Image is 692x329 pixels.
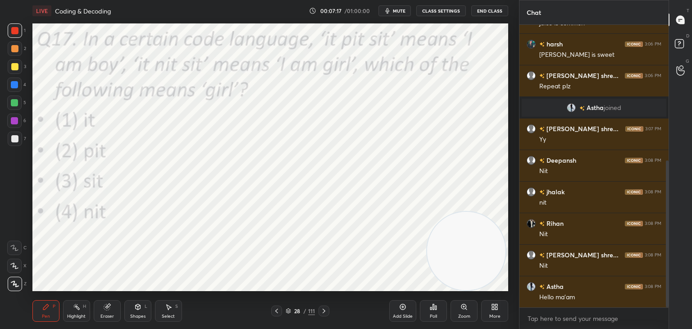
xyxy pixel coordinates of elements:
[604,104,621,111] span: joined
[42,314,50,319] div: Pen
[8,41,26,56] div: 2
[539,73,545,78] img: no-rating-badge.077c3623.svg
[430,314,437,319] div: Poll
[7,259,27,273] div: X
[545,219,564,228] h6: Rihan
[145,304,147,309] div: L
[645,126,661,132] div: 3:07 PM
[100,314,114,319] div: Eraser
[527,282,536,291] img: bdb1a9cdb0704fe78eda1b821284fd15.jpg
[545,187,565,196] h6: jhalak
[471,5,508,16] button: End Class
[539,50,661,59] div: [PERSON_NAME] is sweet
[7,114,26,128] div: 6
[527,156,536,165] img: default.png
[527,40,536,49] img: c9525fd4255141288ccb64e7fad26243.jpg
[645,221,661,226] div: 3:08 PM
[686,32,689,39] p: D
[625,41,643,47] img: iconic-dark.1390631f.png
[539,82,661,91] div: Repeat plz
[527,219,536,228] img: f05efd8e37d84bc49ed75073cd22d1e8.jpg
[625,221,643,226] img: iconic-dark.1390631f.png
[567,103,576,112] img: bdb1a9cdb0704fe78eda1b821284fd15.jpg
[8,23,26,38] div: 1
[519,25,669,308] div: grid
[393,314,413,319] div: Add Slide
[67,314,86,319] div: Highlight
[645,252,661,258] div: 3:08 PM
[545,39,563,49] h6: harsh
[393,8,405,14] span: mute
[7,241,27,255] div: C
[8,59,26,74] div: 3
[686,58,689,64] p: G
[625,73,643,78] img: iconic-dark.1390631f.png
[539,198,661,207] div: nit
[378,5,411,16] button: mute
[8,277,27,291] div: Z
[416,5,466,16] button: CLASS SETTINGS
[53,304,55,309] div: P
[308,307,315,315] div: 111
[539,284,545,289] img: no-rating-badge.077c3623.svg
[489,314,501,319] div: More
[32,5,51,16] div: LIVE
[625,158,643,163] img: iconic-dark.1390631f.png
[130,314,146,319] div: Shapes
[175,304,178,309] div: S
[527,187,536,196] img: default.png
[625,189,643,195] img: iconic-dark.1390631f.png
[579,106,585,111] img: no-rating-badge.077c3623.svg
[645,73,661,78] div: 3:06 PM
[527,251,536,260] img: default.png
[458,314,470,319] div: Zoom
[7,96,26,110] div: 5
[539,158,545,163] img: no-rating-badge.077c3623.svg
[625,284,643,289] img: iconic-dark.1390631f.png
[539,261,661,270] div: Nit
[587,104,604,111] span: Astha
[83,304,86,309] div: H
[539,253,545,258] img: no-rating-badge.077c3623.svg
[8,132,26,146] div: 7
[545,155,576,165] h6: Deepansh
[539,127,545,132] img: no-rating-badge.077c3623.svg
[625,252,643,258] img: iconic-dark.1390631f.png
[162,314,175,319] div: Select
[539,221,545,226] img: no-rating-badge.077c3623.svg
[539,190,545,195] img: no-rating-badge.077c3623.svg
[545,282,564,291] h6: Astha
[545,250,619,260] h6: [PERSON_NAME] shre...
[539,135,661,144] div: Yy
[527,124,536,133] img: default.png
[645,189,661,195] div: 3:08 PM
[539,293,661,302] div: Hello ma'am
[539,42,545,47] img: no-rating-badge.077c3623.svg
[7,78,26,92] div: 4
[539,167,661,176] div: Nit
[687,7,689,14] p: T
[293,308,302,314] div: 28
[545,124,619,133] h6: [PERSON_NAME] shre...
[304,308,306,314] div: /
[539,230,661,239] div: Nit
[645,158,661,163] div: 3:08 PM
[545,71,619,80] h6: [PERSON_NAME] shre...
[645,284,661,289] div: 3:08 PM
[645,41,661,47] div: 3:06 PM
[519,0,548,24] p: Chat
[527,71,536,80] img: default.png
[55,7,111,15] h4: Coding & Decoding
[625,126,643,132] img: iconic-dark.1390631f.png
